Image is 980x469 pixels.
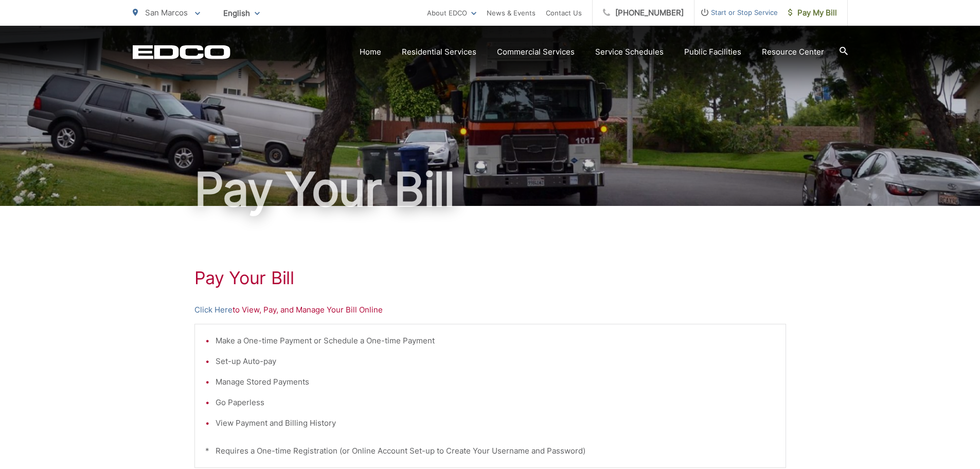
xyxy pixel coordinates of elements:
[788,7,837,19] span: Pay My Bill
[194,268,786,288] h1: Pay Your Bill
[427,7,476,19] a: About EDCO
[133,45,230,59] a: EDCD logo. Return to the homepage.
[194,304,233,316] a: Click Here
[216,335,775,347] li: Make a One-time Payment or Schedule a One-time Payment
[194,304,786,316] p: to View, Pay, and Manage Your Bill Online
[133,164,848,215] h1: Pay Your Bill
[546,7,582,19] a: Contact Us
[487,7,536,19] a: News & Events
[360,46,381,58] a: Home
[216,355,775,368] li: Set-up Auto-pay
[145,8,188,18] span: San Marcos
[497,46,575,58] a: Commercial Services
[216,4,268,22] span: English
[205,445,775,457] p: * Requires a One-time Registration (or Online Account Set-up to Create Your Username and Password)
[216,396,775,409] li: Go Paperless
[595,46,664,58] a: Service Schedules
[216,417,775,429] li: View Payment and Billing History
[216,376,775,388] li: Manage Stored Payments
[762,46,824,58] a: Resource Center
[402,46,476,58] a: Residential Services
[684,46,741,58] a: Public Facilities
